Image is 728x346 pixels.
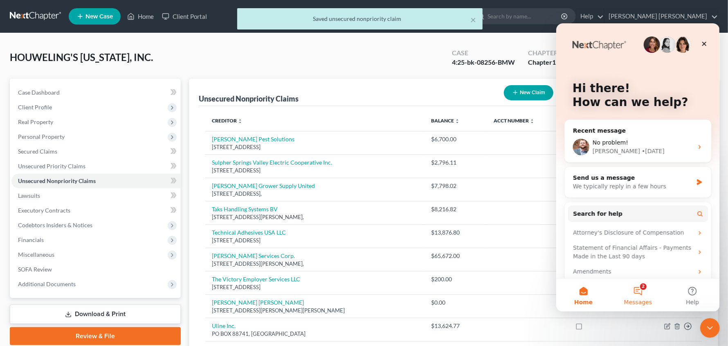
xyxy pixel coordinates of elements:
div: $6,700.00 [431,135,481,143]
span: 11 [552,58,559,66]
div: Unsecured Nonpriority Claims [199,94,299,104]
button: New Claim [504,85,553,100]
div: $13,876.80 [431,228,481,237]
div: PO BOX 88741, [GEOGRAPHIC_DATA] [212,330,418,338]
a: The Victory Employer Services LLC [212,276,300,283]
span: Unsecured Nonpriority Claims [18,177,96,184]
a: Lawsuits [11,188,181,203]
a: Download & Print [10,305,181,324]
div: [STREET_ADDRESS] [212,237,418,244]
span: Executory Contracts [18,207,70,214]
span: Codebtors Insiders & Notices [18,222,92,228]
div: Chapter [528,58,559,67]
div: [STREET_ADDRESS] [212,143,418,151]
i: unfold_more [530,119,535,124]
a: Review & File [10,327,181,345]
div: $7,798.02 [431,182,481,190]
div: [STREET_ADDRESS][PERSON_NAME], [212,260,418,268]
div: Case [452,48,515,58]
div: [STREET_ADDRESS] [212,167,418,174]
i: unfold_more [455,119,460,124]
span: Lawsuits [18,192,40,199]
div: Chapter [528,48,559,58]
iframe: Intercom live chat [556,23,720,312]
div: $2,796.11 [431,158,481,167]
div: $8,216.82 [431,205,481,213]
div: [STREET_ADDRESS][PERSON_NAME], [212,213,418,221]
a: Balance unfold_more [431,118,460,124]
a: Executory Contracts [11,203,181,218]
a: Unsecured Nonpriority Claims [11,174,181,188]
div: $0.00 [431,299,481,307]
a: SOFA Review [11,262,181,277]
a: Sulpher Springs Valley Electric Cooperative Inc. [212,159,332,166]
span: Financials [18,236,44,243]
a: Creditor unfold_more [212,118,243,124]
div: $200.00 [431,275,481,283]
a: Unsecured Priority Claims [11,159,181,174]
div: $65,672.00 [431,252,481,260]
span: Miscellaneous [18,251,54,258]
a: Technical Adhesives USA LLC [212,229,286,236]
span: Secured Claims [18,148,57,155]
a: [PERSON_NAME] Pest Solutions [212,136,294,142]
iframe: Intercom live chat [700,318,720,338]
span: Personal Property [18,133,65,140]
i: unfold_more [238,119,243,124]
div: [STREET_ADDRESS][PERSON_NAME][PERSON_NAME] [212,307,418,314]
span: Additional Documents [18,280,76,287]
a: Taks Handling Systems BV [212,206,278,213]
button: × [470,15,476,25]
span: Unsecured Priority Claims [18,163,85,170]
span: Case Dashboard [18,89,60,96]
div: 4:25-bk-08256-BMW [452,58,515,67]
div: $13,624.77 [431,322,481,330]
a: Acct Number unfold_more [494,118,535,124]
span: HOUWELING'S [US_STATE], INC. [10,51,153,63]
div: [STREET_ADDRESS], [212,190,418,198]
a: [PERSON_NAME] Grower Supply United [212,182,315,189]
a: Secured Claims [11,144,181,159]
div: Saved unsecured nonpriority claim [244,15,476,23]
span: SOFA Review [18,266,52,273]
a: Case Dashboard [11,85,181,100]
span: Real Property [18,118,53,125]
span: Client Profile [18,104,52,111]
div: [STREET_ADDRESS] [212,283,418,291]
a: [PERSON_NAME] Services Corp. [212,252,295,259]
a: [PERSON_NAME] [PERSON_NAME] [212,299,304,306]
a: Uline Inc. [212,322,236,329]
